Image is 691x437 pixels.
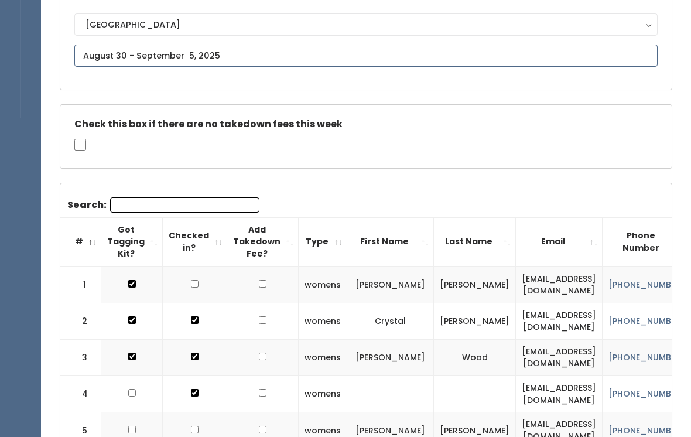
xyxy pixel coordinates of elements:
input: August 30 - September 5, 2025 [74,45,658,67]
a: [PHONE_NUMBER] [608,351,685,363]
td: [EMAIL_ADDRESS][DOMAIN_NAME] [516,267,603,303]
th: Checked in?: activate to sort column ascending [163,217,227,266]
td: [PERSON_NAME] [434,303,516,339]
td: [EMAIL_ADDRESS][DOMAIN_NAME] [516,339,603,375]
td: [PERSON_NAME] [347,267,434,303]
th: Email: activate to sort column ascending [516,217,603,266]
td: [EMAIL_ADDRESS][DOMAIN_NAME] [516,376,603,412]
div: [GEOGRAPHIC_DATA] [85,18,646,31]
a: [PHONE_NUMBER] [608,315,685,327]
th: First Name: activate to sort column ascending [347,217,434,266]
a: [PHONE_NUMBER] [608,425,685,436]
th: Last Name: activate to sort column ascending [434,217,516,266]
td: 4 [60,376,101,412]
td: 1 [60,267,101,303]
h5: Check this box if there are no takedown fees this week [74,119,658,129]
td: Crystal [347,303,434,339]
th: Got Tagging Kit?: activate to sort column ascending [101,217,163,266]
td: [PERSON_NAME] [347,339,434,375]
th: Phone Number: activate to sort column ascending [603,217,691,266]
th: #: activate to sort column descending [60,217,101,266]
td: womens [299,303,347,339]
td: [EMAIL_ADDRESS][DOMAIN_NAME] [516,303,603,339]
input: Search: [110,197,259,213]
label: Search: [67,197,259,213]
th: Add Takedown Fee?: activate to sort column ascending [227,217,299,266]
td: [PERSON_NAME] [434,267,516,303]
th: Type: activate to sort column ascending [299,217,347,266]
td: womens [299,267,347,303]
td: 3 [60,339,101,375]
td: womens [299,376,347,412]
td: womens [299,339,347,375]
a: [PHONE_NUMBER] [608,388,685,400]
td: Wood [434,339,516,375]
td: 2 [60,303,101,339]
a: [PHONE_NUMBER] [608,279,685,291]
button: [GEOGRAPHIC_DATA] [74,13,658,36]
